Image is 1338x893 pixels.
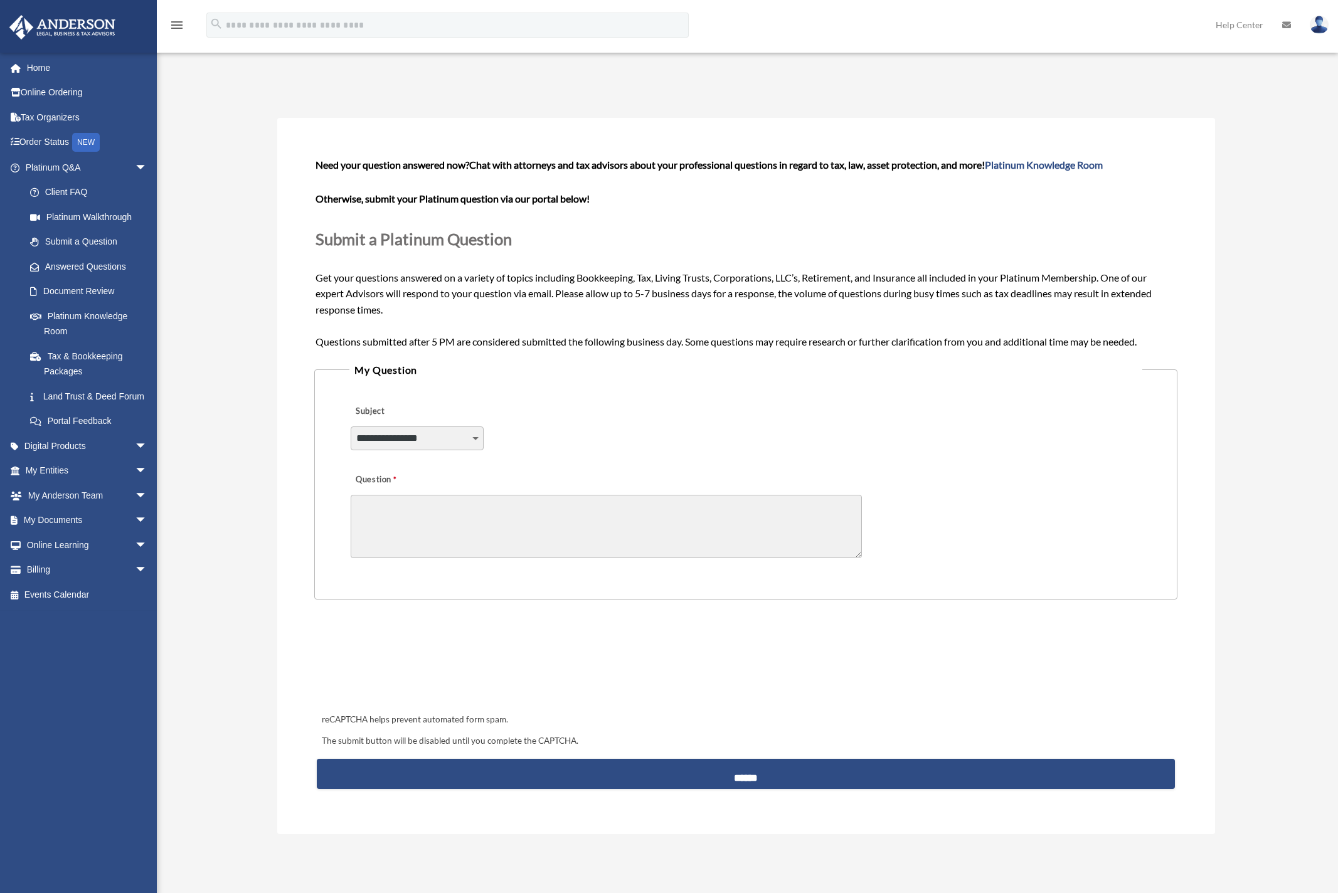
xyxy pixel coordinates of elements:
[351,403,470,421] label: Subject
[18,230,160,255] a: Submit a Question
[18,279,166,304] a: Document Review
[135,532,160,558] span: arrow_drop_down
[351,472,448,489] label: Question
[317,734,1174,749] div: The submit button will be disabled until you complete the CAPTCHA.
[135,433,160,459] span: arrow_drop_down
[18,344,166,384] a: Tax & Bookkeeping Packages
[135,557,160,583] span: arrow_drop_down
[469,159,1103,171] span: Chat with attorneys and tax advisors about your professional questions in regard to tax, law, ass...
[135,155,160,181] span: arrow_drop_down
[18,254,166,279] a: Answered Questions
[135,483,160,509] span: arrow_drop_down
[169,22,184,33] a: menu
[316,230,512,248] span: Submit a Platinum Question
[9,55,166,80] a: Home
[18,180,166,205] a: Client FAQ
[18,384,166,409] a: Land Trust & Deed Forum
[9,80,166,105] a: Online Ordering
[9,483,166,508] a: My Anderson Teamarrow_drop_down
[1310,16,1329,34] img: User Pic
[18,304,166,344] a: Platinum Knowledge Room
[9,508,166,533] a: My Documentsarrow_drop_down
[9,582,166,607] a: Events Calendar
[316,159,469,171] span: Need your question answered now?
[18,204,166,230] a: Platinum Walkthrough
[9,130,166,156] a: Order StatusNEW
[316,193,590,204] b: Otherwise, submit your Platinum question via our portal below!
[9,105,166,130] a: Tax Organizers
[169,18,184,33] i: menu
[9,557,166,583] a: Billingarrow_drop_down
[18,409,166,434] a: Portal Feedback
[9,155,166,180] a: Platinum Q&Aarrow_drop_down
[9,433,166,458] a: Digital Productsarrow_drop_down
[985,159,1103,171] a: Platinum Knowledge Room
[318,638,509,687] iframe: reCAPTCHA
[210,17,223,31] i: search
[135,508,160,534] span: arrow_drop_down
[349,361,1142,379] legend: My Question
[9,458,166,483] a: My Entitiesarrow_drop_down
[135,458,160,484] span: arrow_drop_down
[317,712,1174,727] div: reCAPTCHA helps prevent automated form spam.
[6,15,119,40] img: Anderson Advisors Platinum Portal
[72,133,100,152] div: NEW
[9,532,166,557] a: Online Learningarrow_drop_down
[316,159,1176,347] span: Get your questions answered on a variety of topics including Bookkeeping, Tax, Living Trusts, Cor...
